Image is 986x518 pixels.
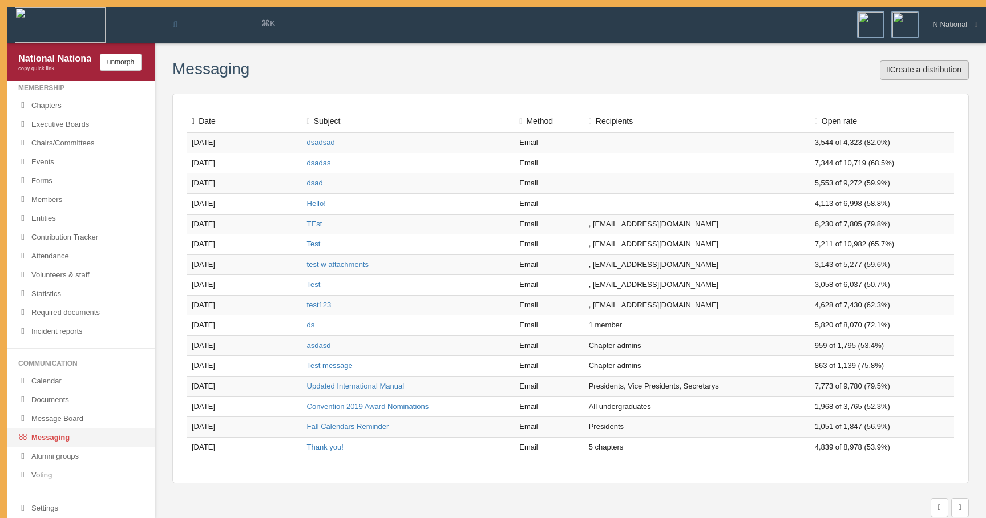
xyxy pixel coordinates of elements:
a: Fall Calendars Reminder [307,422,389,431]
td: 5,820 of 8,070 (72.1%) [810,315,954,336]
td: Chapter admins [584,335,810,356]
a: test w attachments [307,260,369,269]
td: Email [515,437,584,457]
li: Membership [7,80,155,96]
td: Email [515,377,584,397]
a: Contribution Tracker [7,228,155,247]
a: Message Board [7,410,155,428]
th: Method [515,111,584,132]
th: Open rate [810,111,954,132]
td: [DATE] [187,275,302,296]
td: Email [515,234,584,255]
a: Documents [7,391,155,410]
a: Settings [7,499,155,518]
a: Voting [7,466,155,485]
td: 5,553 of 9,272 (59.9%) [810,173,954,194]
a: Test [307,240,321,248]
td: Email [515,275,584,296]
th: Subject [302,111,515,132]
a: Messaging [7,428,155,447]
td: [DATE] [187,315,302,336]
a: Thank you! [307,443,344,451]
td: 7,211 of 10,982 (65.7%) [810,234,954,255]
td: Email [515,173,584,194]
span: ⌘K [261,18,276,29]
a: Required documents [7,303,155,322]
a: Statistics [7,285,155,303]
td: 863 of 1,139 (75.8%) [810,356,954,377]
td: [DATE] [187,132,302,153]
td: [DATE] [187,356,302,377]
td: 3,143 of 5,277 (59.6%) [810,254,954,275]
td: 4,628 of 7,430 (62.3%) [810,295,954,315]
td: [DATE] [187,234,302,255]
a: Test message [307,361,353,370]
td: Email [515,254,584,275]
a: Hello! [307,199,326,208]
td: [DATE] [187,254,302,275]
a: TEst [307,220,322,228]
td: [DATE] [187,396,302,417]
td: 7,773 of 9,780 (79.5%) [810,377,954,397]
td: [DATE] [187,153,302,173]
td: , [EMAIL_ADDRESS][DOMAIN_NAME] [584,234,810,255]
td: , [EMAIL_ADDRESS][DOMAIN_NAME] [584,214,810,234]
a: Updated International Manual [307,382,405,390]
a: Volunteers & staff [7,266,155,285]
td: 1 member [584,315,810,336]
button: Create a distribution [880,60,969,80]
a: Events [7,153,155,172]
td: [DATE] [187,377,302,397]
td: [DATE] [187,437,302,457]
td: 5 chapters [584,437,810,457]
td: Email [515,335,584,356]
td: , [EMAIL_ADDRESS][DOMAIN_NAME] [584,254,810,275]
td: Chapter admins [584,356,810,377]
a: dsad [307,179,323,187]
td: 959 of 1,795 (53.4%) [810,335,954,356]
a: Convention 2019 Award Nominations [307,402,429,411]
td: Email [515,214,584,234]
th: Date [187,111,302,132]
td: , [EMAIL_ADDRESS][DOMAIN_NAME] [584,275,810,296]
td: [DATE] [187,295,302,315]
a: Chapters [7,96,155,115]
td: Email [515,295,584,315]
td: , [EMAIL_ADDRESS][DOMAIN_NAME] [584,295,810,315]
div: N National [926,11,977,30]
a: Test [307,280,321,289]
td: 3,058 of 6,037 (50.7%) [810,275,954,296]
a: Chairs/Committees [7,134,155,153]
td: [DATE] [187,173,302,194]
a: Members [7,191,155,209]
td: Email [515,132,584,153]
td: Email [515,396,584,417]
td: 1,051 of 1,847 (56.9%) [810,417,954,438]
a: Forms [7,172,155,191]
div: National National [18,52,91,65]
button: unmorph [100,54,142,71]
a: test123 [307,301,332,309]
td: Email [515,315,584,336]
h3: Messaging [172,60,249,78]
a: Incident reports [7,322,155,341]
li: Communication [7,355,155,372]
a: dsadsad [307,138,335,147]
td: 4,839 of 8,978 (53.9%) [810,437,954,457]
a: dsadas [307,159,331,167]
td: [DATE] [187,193,302,214]
td: [DATE] [187,214,302,234]
a: Calendar [7,372,155,391]
td: Email [515,356,584,377]
td: Presidents, Vice Presidents, Secretarys [584,377,810,397]
td: All undergraduates [584,396,810,417]
th: Recipients [584,111,810,132]
div: copy quick link [18,65,91,72]
a: Alumni groups [7,447,155,466]
a: asdasd [307,341,331,350]
td: [DATE] [187,335,302,356]
td: 6,230 of 7,805 (79.8%) [810,214,954,234]
a: ds [307,321,315,329]
td: 3,544 of 4,323 (82.0%) [810,132,954,153]
span: N National [933,19,968,30]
